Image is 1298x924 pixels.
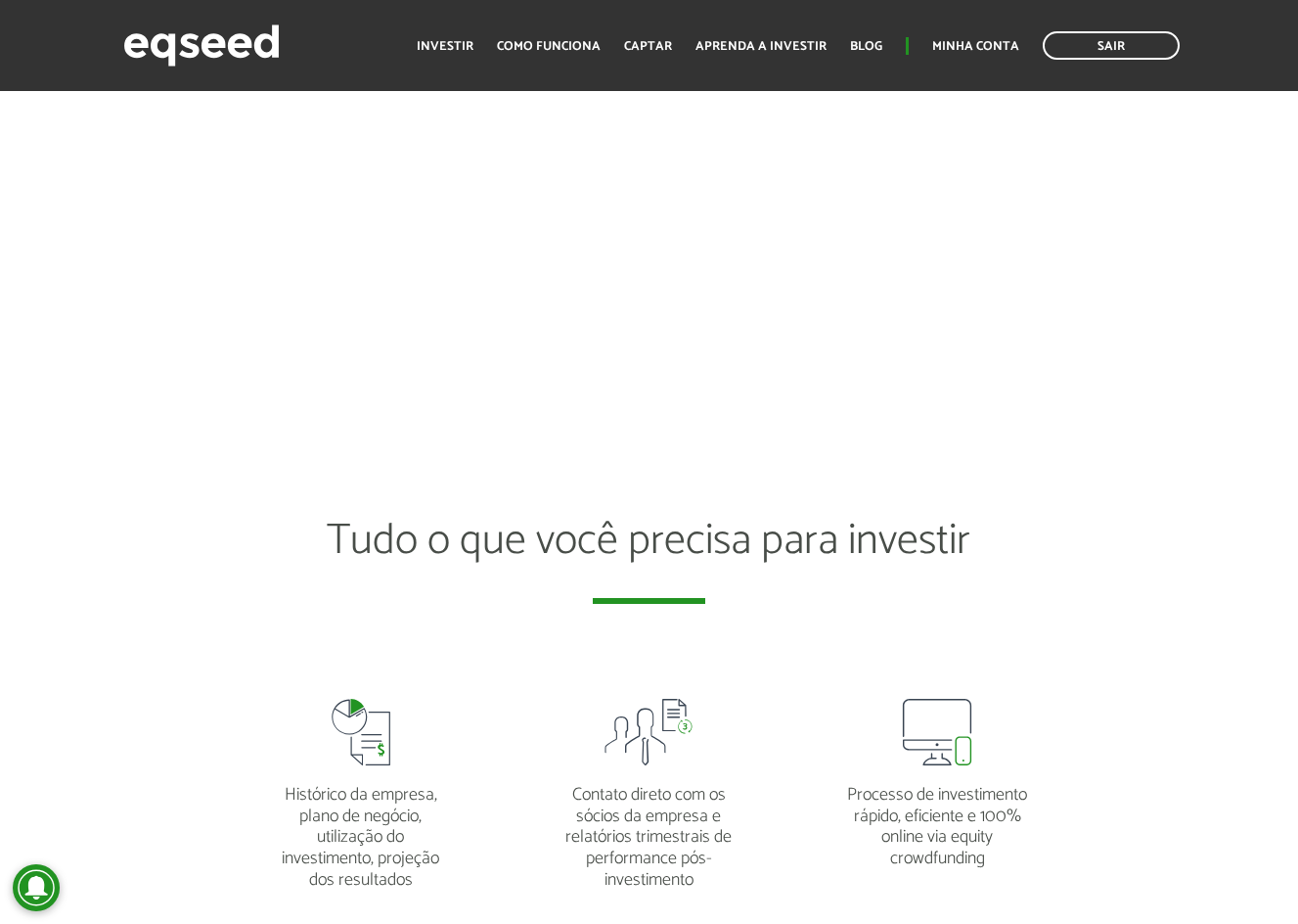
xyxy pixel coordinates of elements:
p: Processo de investimento rápido, eficiente e 100% online via equity crowdfunding [847,765,1028,869]
a: Investir [417,40,473,53]
img: EqSeed [123,20,280,71]
a: Sair [1043,31,1180,60]
a: Aprenda a investir [695,40,827,53]
a: Como funciona [497,40,601,53]
p: Contato direto com os sócios da empresa e relatórios trimestrais de performance pós-investimento [559,765,739,891]
p: Histórico da empresa, plano de negócio, utilização do investimento, projeção dos resultados [270,765,451,891]
h2: Tudo o que você precisa para investir [231,518,1067,604]
a: Minha conta [932,40,1019,53]
a: Blog [850,40,882,53]
a: Captar [624,40,672,53]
